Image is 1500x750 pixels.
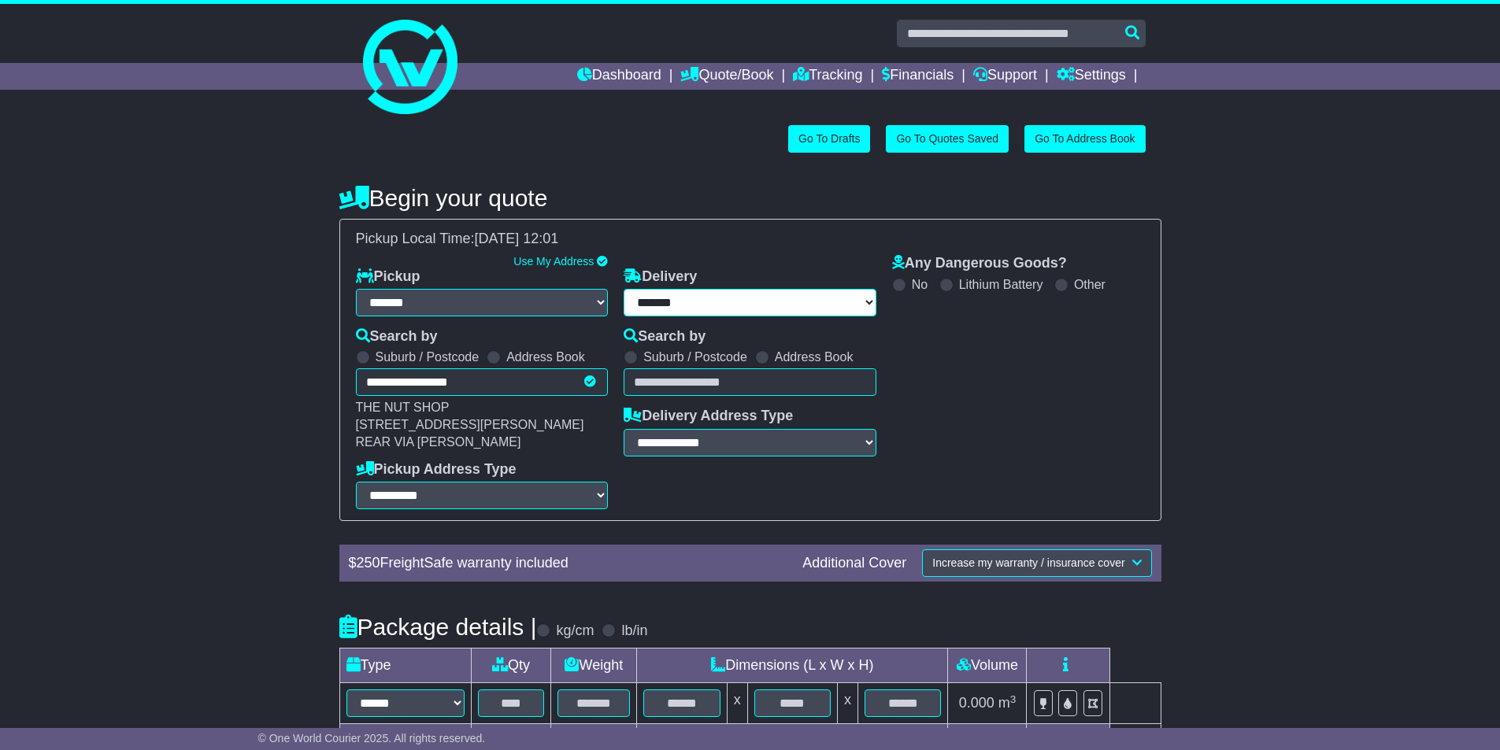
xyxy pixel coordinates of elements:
div: $ FreightSafe warranty included [341,555,795,572]
a: Financials [882,63,954,90]
td: Volume [948,648,1027,683]
a: Go To Drafts [788,125,870,153]
a: Go To Quotes Saved [886,125,1009,153]
label: Address Book [506,349,585,364]
a: Tracking [793,63,862,90]
a: Dashboard [577,63,661,90]
span: © One World Courier 2025. All rights reserved. [258,732,486,744]
td: Type [339,648,471,683]
span: REAR VIA [PERSON_NAME] [356,435,521,449]
button: Increase my warranty / insurance cover [922,549,1151,577]
h4: Begin your quote [339,185,1161,211]
label: Pickup [356,268,420,286]
label: Lithium Battery [959,277,1043,292]
span: 0.000 [959,695,994,711]
label: Address Book [775,349,854,364]
td: x [838,683,858,724]
label: Suburb / Postcode [376,349,480,364]
span: [DATE] 12:01 [475,231,559,246]
td: Qty [471,648,551,683]
span: [STREET_ADDRESS][PERSON_NAME] [356,418,584,431]
a: Support [973,63,1037,90]
label: Any Dangerous Goods? [892,255,1067,272]
span: Increase my warranty / insurance cover [932,556,1124,569]
a: Go To Address Book [1024,125,1145,153]
td: Weight [551,648,637,683]
a: Quote/Book [680,63,773,90]
a: Settings [1057,63,1126,90]
td: x [727,683,747,724]
label: No [912,277,928,292]
span: 250 [357,555,380,571]
label: kg/cm [556,623,594,640]
label: Search by [624,328,706,345]
label: Other [1074,277,1106,292]
span: THE NUT SHOP [356,401,450,414]
h4: Package details | [339,614,537,640]
label: Search by [356,328,438,345]
label: Suburb / Postcode [643,349,747,364]
label: Pickup Address Type [356,461,517,478]
a: Use My Address [513,255,594,268]
label: Delivery Address Type [624,408,793,425]
label: Delivery [624,268,697,286]
div: Pickup Local Time: [348,231,1153,248]
span: m [998,695,1017,711]
label: lb/in [621,623,647,640]
td: Dimensions (L x W x H) [637,648,948,683]
div: Additional Cover [794,555,914,572]
sup: 3 [1010,693,1017,705]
